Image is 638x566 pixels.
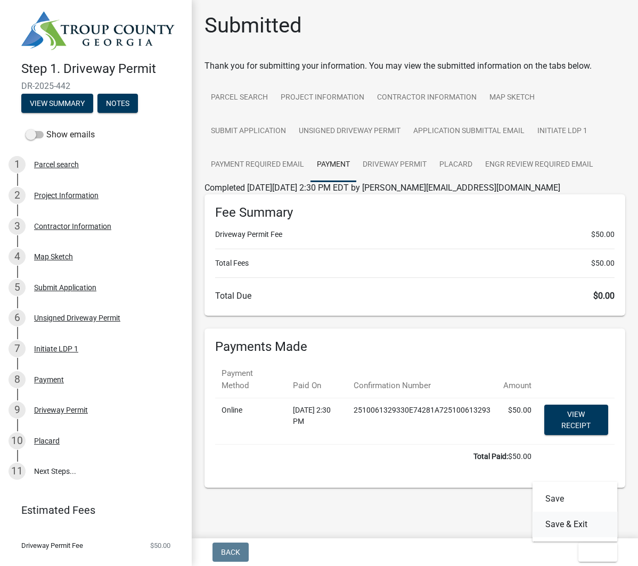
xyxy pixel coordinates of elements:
[34,253,73,260] div: Map Sketch
[9,432,26,449] div: 10
[347,398,497,445] td: 2510061329330E74281A725100613293
[433,148,479,182] a: Placard
[587,548,602,556] span: Exit
[215,361,287,398] th: Payment Method
[9,279,26,296] div: 5
[215,205,615,220] h6: Fee Summary
[215,398,287,445] td: Online
[21,11,175,50] img: Troup County, Georgia
[21,100,93,108] wm-modal-confirm: Summary
[34,223,111,230] div: Contractor Information
[34,161,79,168] div: Parcel search
[533,482,618,542] div: Exit
[215,229,615,240] li: Driveway Permit Fee
[591,229,615,240] span: $50.00
[479,148,600,182] a: Engr Review Required Email
[497,398,538,445] td: $50.00
[292,114,407,149] a: Unsigned Driveway Permit
[9,463,26,480] div: 11
[97,100,138,108] wm-modal-confirm: Notes
[9,248,26,265] div: 4
[34,406,88,414] div: Driveway Permit
[533,512,618,537] button: Save & Exit
[34,437,60,445] div: Placard
[9,156,26,173] div: 1
[9,218,26,235] div: 3
[21,94,93,113] button: View Summary
[34,192,99,199] div: Project Information
[205,148,310,182] a: Payment Required Email
[578,543,617,562] button: Exit
[473,452,508,461] b: Total Paid:
[34,314,120,322] div: Unsigned Driveway Permit
[483,81,541,115] a: Map Sketch
[205,183,560,193] span: Completed [DATE][DATE] 2:30 PM EDT by [PERSON_NAME][EMAIL_ADDRESS][DOMAIN_NAME]
[287,398,347,445] td: [DATE] 2:30 PM
[205,60,625,72] div: Thank you for submitting your information. You may view the submitted information on the tabs below.
[215,258,615,269] li: Total Fees
[9,371,26,388] div: 8
[205,13,302,38] h1: Submitted
[34,376,64,383] div: Payment
[21,542,83,549] span: Driveway Permit Fee
[347,361,497,398] th: Confirmation Number
[215,339,615,355] h6: Payments Made
[407,114,531,149] a: Application Submittal Email
[9,187,26,204] div: 2
[21,61,183,77] h4: Step 1. Driveway Permit
[274,81,371,115] a: Project Information
[34,345,78,352] div: Initiate LDP 1
[531,114,594,149] a: Initiate LDP 1
[9,309,26,326] div: 6
[150,542,170,549] span: $50.00
[544,405,608,435] a: View receipt
[215,291,615,301] h6: Total Due
[9,499,175,521] a: Estimated Fees
[205,114,292,149] a: Submit Application
[205,81,274,115] a: Parcel search
[593,291,615,301] span: $0.00
[287,361,347,398] th: Paid On
[371,81,483,115] a: Contractor Information
[591,258,615,269] span: $50.00
[497,361,538,398] th: Amount
[356,148,433,182] a: Driveway Permit
[97,94,138,113] button: Notes
[26,128,95,141] label: Show emails
[533,486,618,512] button: Save
[310,148,356,182] a: Payment
[9,340,26,357] div: 7
[21,81,170,91] span: DR-2025-442
[215,445,538,469] td: $50.00
[9,401,26,419] div: 9
[212,543,249,562] button: Back
[221,548,240,556] span: Back
[34,284,96,291] div: Submit Application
